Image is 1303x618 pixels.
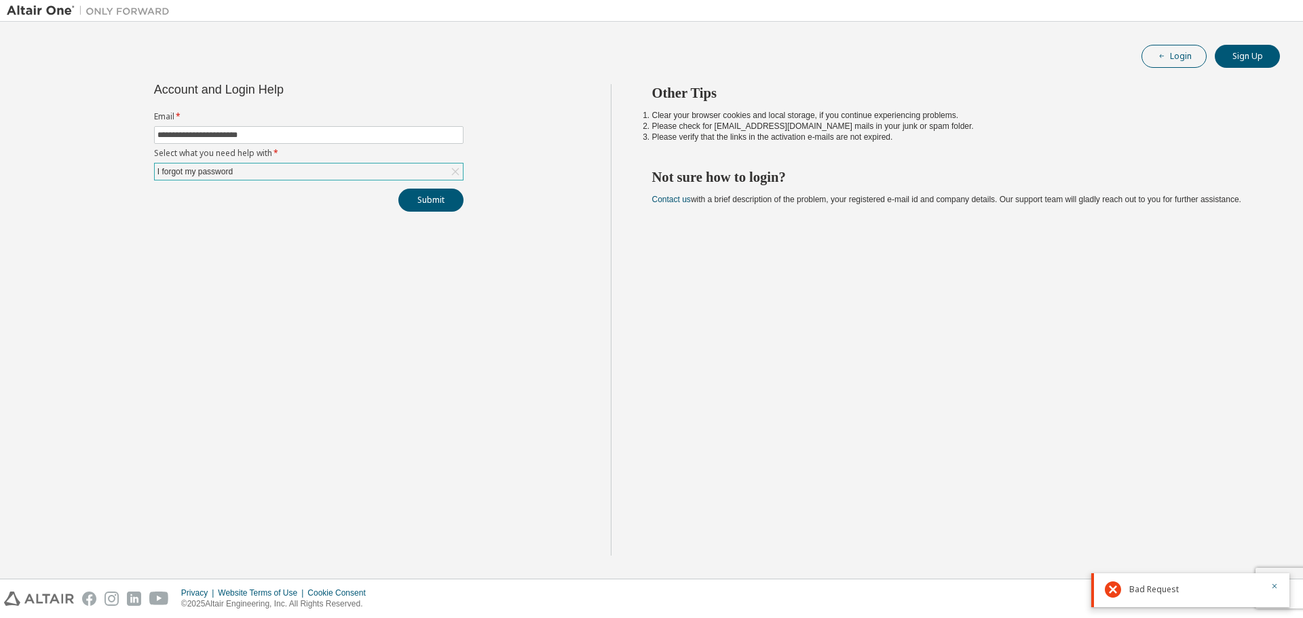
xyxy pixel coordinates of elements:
[105,592,119,606] img: instagram.svg
[218,587,307,598] div: Website Terms of Use
[652,132,1256,142] li: Please verify that the links in the activation e-mails are not expired.
[149,592,169,606] img: youtube.svg
[307,587,373,598] div: Cookie Consent
[181,587,218,598] div: Privacy
[154,111,464,122] label: Email
[127,592,141,606] img: linkedin.svg
[1129,584,1179,595] span: Bad Request
[154,148,464,159] label: Select what you need help with
[154,84,402,95] div: Account and Login Help
[155,163,463,180] div: I forgot my password
[398,189,464,212] button: Submit
[652,195,1241,204] span: with a brief description of the problem, your registered e-mail id and company details. Our suppo...
[155,164,235,179] div: I forgot my password
[4,592,74,606] img: altair_logo.svg
[652,84,1256,102] h2: Other Tips
[181,598,374,610] p: © 2025 Altair Engineering, Inc. All Rights Reserved.
[1215,45,1280,68] button: Sign Up
[82,592,96,606] img: facebook.svg
[652,110,1256,121] li: Clear your browser cookies and local storage, if you continue experiencing problems.
[652,168,1256,186] h2: Not sure how to login?
[652,121,1256,132] li: Please check for [EMAIL_ADDRESS][DOMAIN_NAME] mails in your junk or spam folder.
[652,195,691,204] a: Contact us
[7,4,176,18] img: Altair One
[1141,45,1207,68] button: Login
